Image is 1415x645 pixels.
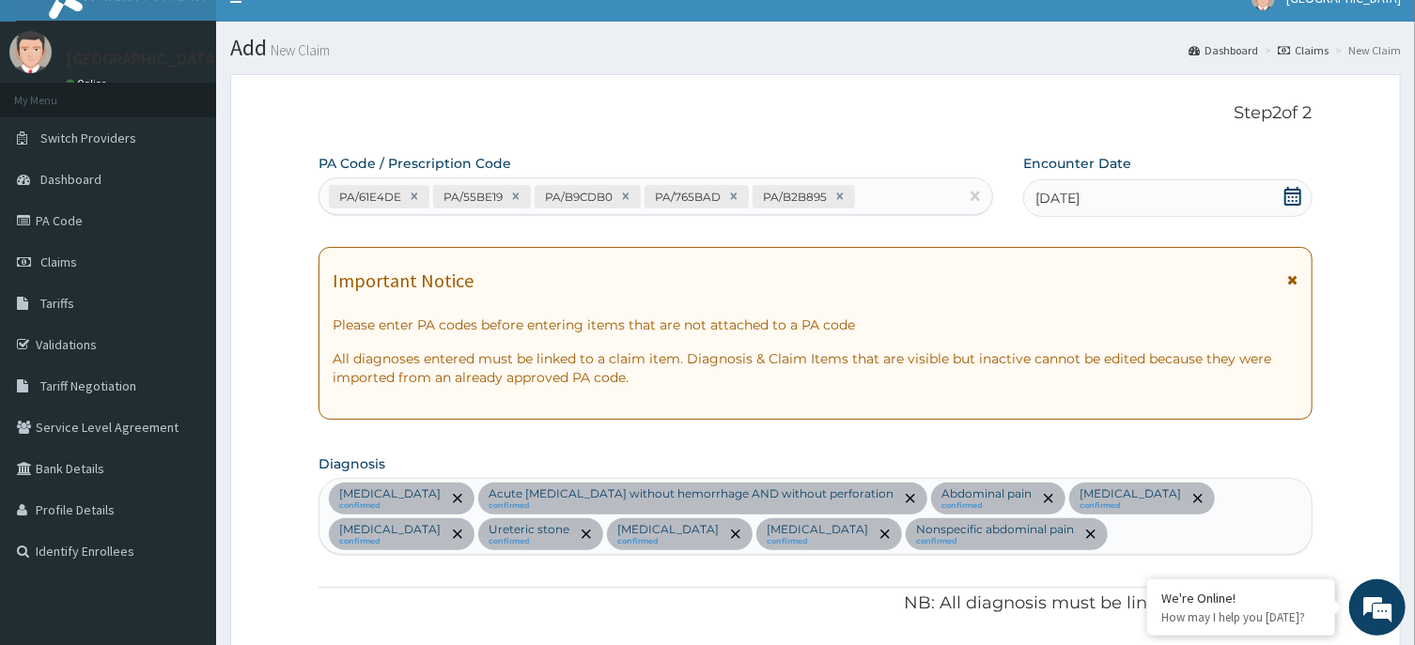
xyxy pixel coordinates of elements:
p: How may I help you today? [1161,609,1321,625]
div: Chat with us now [98,105,316,130]
span: Claims [40,253,77,270]
a: Dashboard [1189,42,1258,58]
p: Abdominal pain [941,486,1032,501]
small: confirmed [767,537,868,546]
textarea: Type your message and hit 'Enter' [9,438,358,504]
span: Tariffs [40,295,74,312]
small: confirmed [617,537,719,546]
span: We're online! [109,199,259,389]
p: NB: All diagnosis must be linked to a claim item [319,591,1312,616]
div: PA/B9CDB0 [539,186,615,207]
p: All diagnoses entered must be linked to a claim item. Diagnosis & Claim Items that are visible bu... [333,349,1298,387]
p: Acute [MEDICAL_DATA] without hemorrhage AND without perforation [489,486,894,501]
span: remove selection option [877,526,894,543]
span: remove selection option [1190,490,1206,507]
li: New Claim [1330,42,1401,58]
a: Online [66,77,111,90]
small: confirmed [339,501,441,511]
small: confirmed [916,537,1074,546]
small: confirmed [1080,501,1181,511]
div: PA/55BE19 [438,186,505,207]
span: Dashboard [40,171,101,188]
div: We're Online! [1161,590,1321,607]
p: Nonspecific abdominal pain [916,522,1074,537]
p: [GEOGRAPHIC_DATA] [66,51,221,68]
small: confirmed [489,537,569,546]
div: PA/B2B895 [757,186,830,207]
img: User Image [9,31,52,73]
span: remove selection option [578,526,595,543]
small: confirmed [489,501,894,511]
small: confirmed [941,501,1032,511]
div: PA/61E4DE [334,186,404,207]
label: Diagnosis [319,454,385,473]
span: remove selection option [902,490,919,507]
span: [DATE] [1035,189,1080,207]
p: Step 2 of 2 [319,103,1312,124]
p: Please enter PA codes before entering items that are not attached to a PA code [333,315,1298,334]
small: confirmed [339,537,441,546]
label: Encounter Date [1023,154,1131,173]
div: PA/765BAD [649,186,723,207]
label: PA Code / Prescription Code [319,154,511,173]
p: [MEDICAL_DATA] [617,522,719,537]
small: New Claim [267,43,330,57]
a: Claims [1278,42,1329,58]
h1: Important Notice [333,270,474,291]
span: Tariff Negotiation [40,377,136,394]
p: [MEDICAL_DATA] [767,522,868,537]
div: Minimize live chat window [308,9,353,54]
p: Ureteric stone [489,522,569,537]
p: [MEDICAL_DATA] [339,522,441,537]
span: remove selection option [449,490,466,507]
p: [MEDICAL_DATA] [1080,486,1181,501]
h1: Add [230,36,1401,60]
span: remove selection option [727,526,744,543]
span: remove selection option [1040,490,1057,507]
span: Switch Providers [40,130,136,146]
span: remove selection option [1082,526,1099,543]
img: d_794563401_company_1708531726252_794563401 [35,94,76,141]
span: remove selection option [449,526,466,543]
p: [MEDICAL_DATA] [339,486,441,501]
